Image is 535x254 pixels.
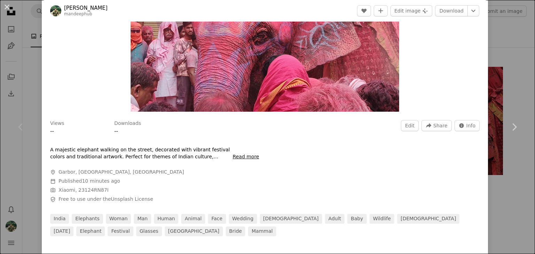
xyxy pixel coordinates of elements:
[347,214,366,224] a: baby
[50,120,64,127] h3: Views
[397,214,459,224] a: [DEMOGRAPHIC_DATA]
[390,5,432,16] button: Edit image
[357,5,371,16] button: Like
[108,227,133,236] a: festival
[82,178,120,184] time: August 28, 2025 at 1:15:28 PM GMT+5:30
[401,120,419,131] button: Edit
[154,214,179,224] a: human
[435,5,468,16] a: Download
[136,227,162,236] a: glasses
[208,214,226,224] a: face
[229,214,257,224] a: wedding
[114,128,118,134] span: --
[64,5,108,11] a: [PERSON_NAME]
[59,196,153,203] span: Free to use under the
[181,214,205,224] a: animal
[370,214,395,224] a: wildlife
[226,227,246,236] a: bride
[248,227,276,236] a: mammal
[493,94,535,160] a: Next
[260,214,322,224] a: [DEMOGRAPHIC_DATA]
[50,128,54,134] span: --
[106,214,131,224] a: woman
[64,11,92,16] a: mandeephub
[50,227,73,236] a: [DATE]
[325,214,344,224] a: adult
[466,120,476,131] span: Info
[72,214,103,224] a: elephants
[134,214,151,224] a: man
[374,5,388,16] button: Add to Collection
[455,120,480,131] button: Stats about this image
[114,127,118,135] button: --
[165,227,223,236] a: [GEOGRAPHIC_DATA]
[111,196,153,202] a: Unsplash License
[50,5,61,16] img: Go to Mandeep Sharma's profile
[467,5,479,16] button: Choose download size
[114,120,141,127] h3: Downloads
[50,127,54,135] button: --
[59,178,120,184] span: Published
[59,169,184,176] span: Garbor, [GEOGRAPHIC_DATA], [GEOGRAPHIC_DATA]
[50,214,69,224] a: india
[59,187,109,194] button: Xiaomi, 23124RN87I
[233,153,259,160] button: Read more
[76,227,105,236] a: elephant
[433,120,447,131] span: Share
[421,120,451,131] button: Share this image
[50,146,233,160] p: A majestic elephant walking on the street, decorated with vibrant festival colors and traditional...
